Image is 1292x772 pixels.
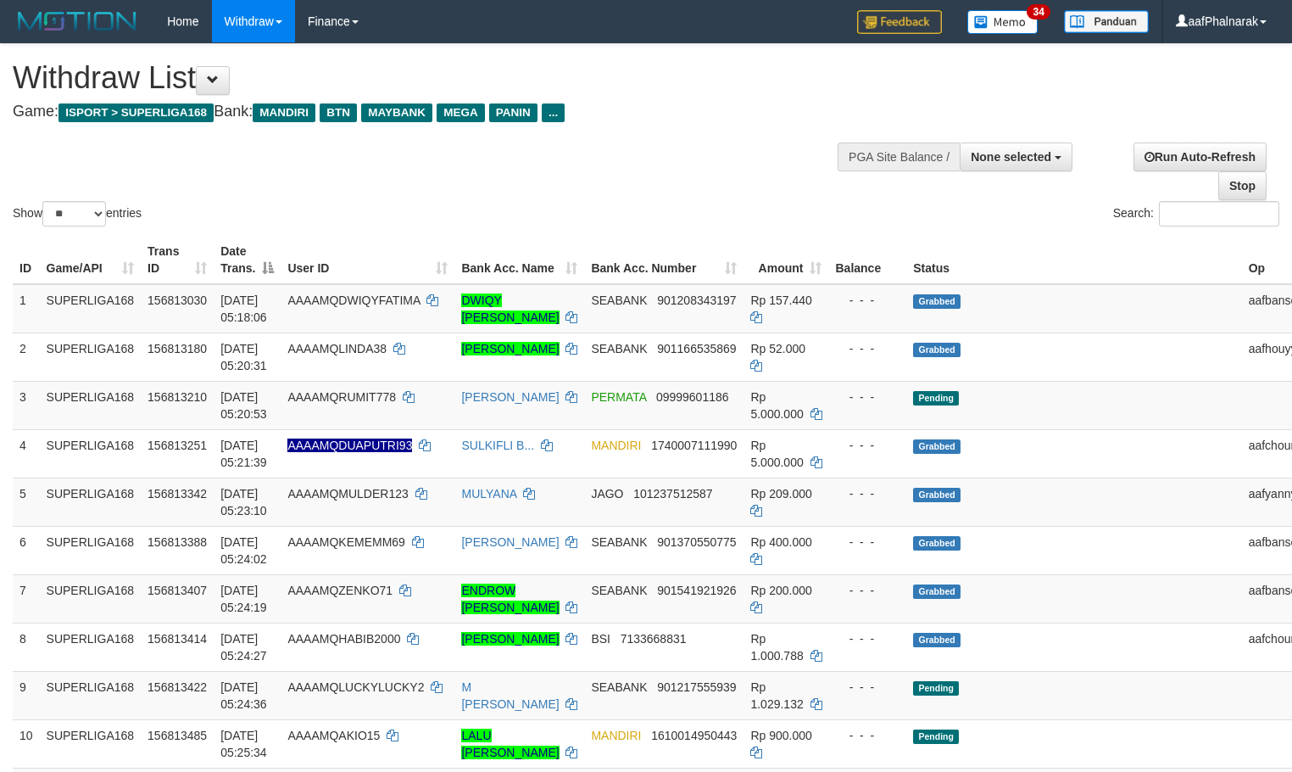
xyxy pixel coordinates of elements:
span: Copy 1610014950443 to clipboard [651,729,737,742]
span: Copy 101237512587 to clipboard [633,487,712,501]
label: Show entries [13,201,142,227]
span: Rp 400.000 [750,535,811,549]
span: AAAAMQLUCKYLUCKY2 [287,680,424,694]
div: - - - [835,727,899,744]
a: [PERSON_NAME] [461,342,559,355]
span: SEABANK [591,342,647,355]
span: PERMATA [591,390,646,404]
a: Run Auto-Refresh [1133,143,1267,171]
td: SUPERLIGA168 [40,526,142,574]
span: 156813407 [148,584,207,597]
th: Date Trans.: activate to sort column descending [214,236,281,284]
td: 2 [13,333,40,381]
td: SUPERLIGA168 [40,429,142,478]
span: 156813422 [148,680,207,694]
span: 156813180 [148,342,207,355]
span: SEABANK [591,294,647,307]
span: Grabbed [913,439,961,454]
span: Rp 900.000 [750,729,811,742]
td: 1 [13,284,40,333]
img: Button%20Memo.svg [967,10,1039,34]
span: 156813414 [148,632,207,646]
span: None selected [971,150,1051,164]
div: - - - [835,437,899,454]
input: Search: [1159,201,1279,227]
span: [DATE] 05:24:27 [220,632,267,663]
span: Grabbed [913,585,961,599]
select: Showentries [42,201,106,227]
span: 156813485 [148,729,207,742]
a: [PERSON_NAME] [461,535,559,549]
span: Grabbed [913,294,961,309]
div: PGA Site Balance / [838,143,960,171]
td: 7 [13,574,40,623]
span: Copy 09999601186 to clipboard [656,390,729,404]
div: - - - [835,389,899,406]
span: Copy 901541921926 to clipboard [657,584,736,597]
span: Rp 1.000.788 [750,632,803,663]
td: SUPERLIGA168 [40,381,142,429]
td: 9 [13,671,40,719]
span: SEABANK [591,535,647,549]
span: Grabbed [913,633,961,647]
td: SUPERLIGA168 [40,719,142,768]
td: SUPERLIGA168 [40,284,142,333]
span: Rp 1.029.132 [750,680,803,711]
span: Copy 901370550775 to clipboard [657,535,736,549]
div: - - - [835,534,899,551]
span: Nama rekening ada tanda titik/strip, harap diedit [287,439,412,452]
span: BSI [591,632,610,646]
a: DWIQY [PERSON_NAME] [461,294,559,324]
span: AAAAMQHABIB2000 [287,632,400,646]
span: 156813030 [148,294,207,307]
span: Copy 901208343197 to clipboard [657,294,736,307]
span: AAAAMQDWIQYFATIMA [287,294,420,307]
a: LALU [PERSON_NAME] [461,729,559,759]
span: Copy 901217555939 to clipboard [657,680,736,694]
span: JAGO [591,487,623,501]
td: 4 [13,429,40,478]
div: - - - [835,340,899,357]
span: MAYBANK [361,103,432,122]
span: AAAAMQZENKO71 [287,584,393,597]
span: MANDIRI [591,439,641,452]
img: MOTION_logo.png [13,8,142,34]
td: SUPERLIGA168 [40,478,142,526]
span: 156813342 [148,487,207,501]
span: 156813210 [148,390,207,404]
td: SUPERLIGA168 [40,333,142,381]
td: 5 [13,478,40,526]
th: Status [906,236,1241,284]
th: Bank Acc. Name: activate to sort column ascending [454,236,584,284]
span: Copy 7133668831 to clipboard [621,632,687,646]
a: [PERSON_NAME] [461,632,559,646]
span: MANDIRI [253,103,315,122]
span: Grabbed [913,536,961,551]
span: BTN [320,103,357,122]
span: [DATE] 05:24:19 [220,584,267,614]
th: ID [13,236,40,284]
td: SUPERLIGA168 [40,671,142,719]
label: Search: [1113,201,1279,227]
th: User ID: activate to sort column ascending [281,236,454,284]
span: Copy 1740007111990 to clipboard [651,439,737,452]
td: 6 [13,526,40,574]
div: - - - [835,679,899,696]
span: Grabbed [913,343,961,357]
span: 34 [1027,4,1050,20]
div: - - - [835,582,899,599]
h4: Game: Bank: [13,103,844,120]
a: Stop [1218,171,1267,200]
span: Rp 157.440 [750,294,811,307]
span: Rp 5.000.000 [750,390,803,421]
span: Pending [913,681,959,696]
th: Trans ID: activate to sort column ascending [141,236,214,284]
td: 10 [13,719,40,768]
span: [DATE] 05:24:36 [220,680,267,711]
h1: Withdraw List [13,61,844,95]
a: MULYANA [461,487,516,501]
th: Bank Acc. Number: activate to sort column ascending [584,236,743,284]
button: None selected [960,143,1072,171]
img: Feedback.jpg [857,10,942,34]
th: Game/API: activate to sort column ascending [40,236,142,284]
